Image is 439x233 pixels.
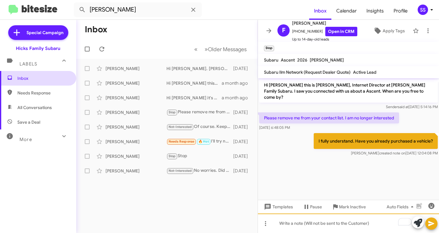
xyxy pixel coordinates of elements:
span: Needs Response [17,90,69,96]
span: Special Campaign [27,30,63,36]
span: Templates [263,201,293,212]
span: Subaru [264,57,278,63]
div: [PERSON_NAME] [105,124,166,130]
div: Of course. Keep us updated in case you would like to discuss this further! [166,123,233,130]
div: [PERSON_NAME] [105,153,166,159]
button: SS [412,5,432,15]
p: Please remove me from your contact list. I am no longer interested [259,112,399,123]
input: Search [74,2,202,17]
div: a month ago [222,95,253,101]
span: Save a Deal [17,119,40,125]
button: Templates [258,201,298,212]
span: Older Messages [208,46,247,53]
h1: Inbox [85,25,107,34]
div: [PERSON_NAME] [105,139,166,145]
div: [DATE] [233,139,253,145]
div: No worries. Did you find another vehicle? [166,167,233,174]
div: Hi [PERSON_NAME] this is [PERSON_NAME], Sales Director at [PERSON_NAME] Family Subaru. Thanks for... [166,80,222,86]
div: [DATE] [233,65,253,72]
span: Inbox [17,75,69,81]
div: [PERSON_NAME] [105,80,166,86]
div: To enrich screen reader interactions, please activate Accessibility in Grammarly extension settings [258,214,439,233]
span: Not-Interested [169,169,192,173]
div: SS [418,5,428,15]
span: [PHONE_NUMBER] [292,27,357,36]
span: Active Lead [353,69,377,75]
a: Inbox [309,2,331,20]
span: 2026 [297,57,307,63]
span: Up to 14-day-old leads [292,36,357,42]
span: Needs Response [169,139,195,143]
span: 🔥 Hot [198,139,209,143]
a: Calendar [331,2,362,20]
div: Hicks Family Subaru [16,45,60,51]
a: Insights [362,2,389,20]
span: [PERSON_NAME] [292,19,357,27]
span: [DATE] 6:48:05 PM [259,125,290,130]
a: Open in CRM [325,27,357,36]
div: Hi [PERSON_NAME] it's [PERSON_NAME] at [PERSON_NAME] Family Subaru. Thanks again for reaching out... [166,95,222,101]
a: Special Campaign [8,25,68,40]
span: [PERSON_NAME] [DATE] 12:04:08 PM [351,151,438,155]
span: « [194,45,198,53]
div: [DATE] [233,153,253,159]
div: [PERSON_NAME] [105,109,166,115]
span: said at [398,104,409,109]
span: All Conversations [17,104,52,111]
span: Not-Interested [169,125,192,129]
button: Previous [191,43,201,55]
span: created note on [379,151,405,155]
nav: Page navigation example [191,43,250,55]
div: [DATE] [233,168,253,174]
small: Stop [264,46,274,51]
div: Hi [PERSON_NAME]. [PERSON_NAME] here from [PERSON_NAME] Family Subaru again. We’re currently look... [166,65,233,72]
span: F [282,26,285,35]
span: Apply Tags [383,25,405,36]
button: Next [201,43,250,55]
div: I'll try next time I'm in corpus [166,138,233,145]
span: Ascent [281,57,295,63]
p: I fully understand. Have you already purchased a vehicle? [314,133,438,149]
span: [PERSON_NAME] [310,57,344,63]
div: [PERSON_NAME] [105,95,166,101]
span: Subaru Ilm Network (Request Dealer Quote) [264,69,351,75]
span: More [20,137,32,142]
span: Stop [169,154,176,158]
button: Auto Fields [382,201,421,212]
button: Pause [298,201,327,212]
button: Apply Tags [368,25,410,36]
div: Stop [166,153,233,160]
span: Pause [310,201,322,212]
div: [PERSON_NAME] [105,168,166,174]
span: Auto Fields [387,201,416,212]
button: Mark Inactive [327,201,371,212]
span: Mark Inactive [339,201,366,212]
div: Please remove me from your contact list. I am no longer interested [166,109,233,116]
div: [PERSON_NAME] [105,65,166,72]
div: [DATE] [233,124,253,130]
span: Stop [169,110,176,114]
span: Labels [20,61,37,67]
a: Profile [389,2,412,20]
span: » [205,45,208,53]
p: Hi [PERSON_NAME] this is [PERSON_NAME], Internet Director at [PERSON_NAME] Family Subaru. I saw y... [259,79,438,103]
div: [DATE] [233,109,253,115]
span: Sender [DATE] 5:14:16 PM [386,104,438,109]
div: a month ago [222,80,253,86]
